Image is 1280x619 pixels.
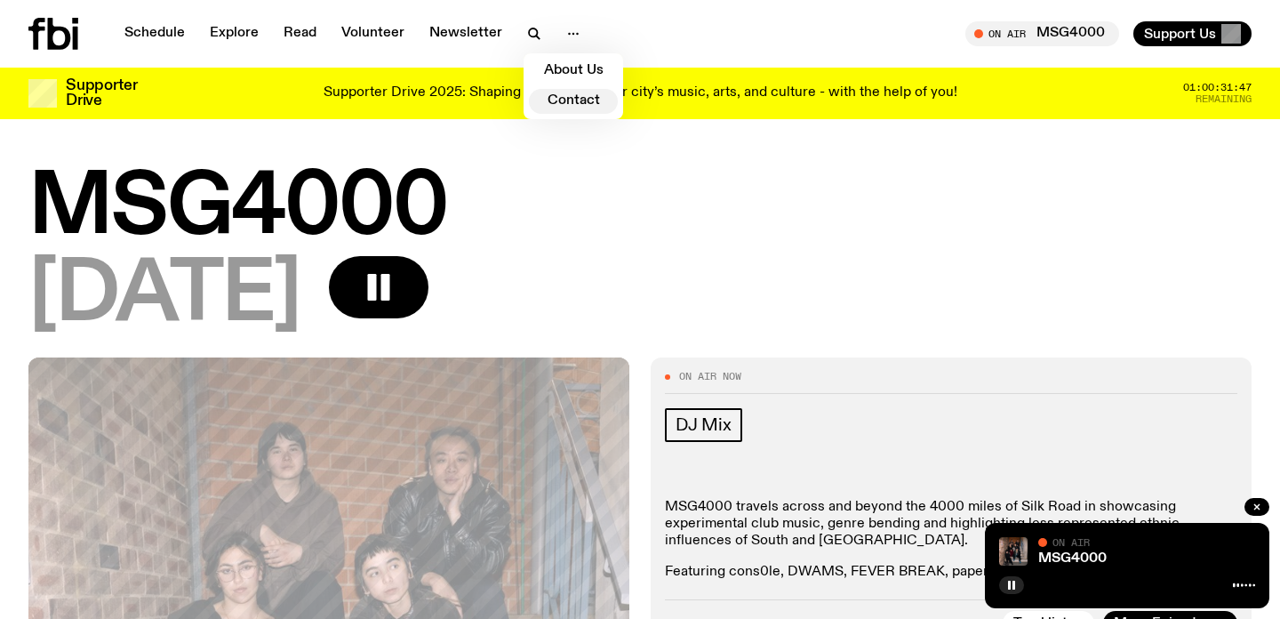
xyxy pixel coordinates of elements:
h3: Supporter Drive [66,78,137,109]
p: MSG4000 travels across and beyond the 4000 miles of Silk Road in showcasing experimental club mus... [665,499,1237,551]
a: MSG4000 [1038,551,1107,566]
h1: MSG4000 [28,169,1252,249]
a: Explore [199,21,269,46]
button: Support Us [1133,21,1252,46]
a: About Us [529,59,618,84]
span: DJ Mix [676,415,732,435]
span: Remaining [1196,94,1252,104]
span: [DATE] [28,256,300,336]
span: 01:00:31:47 [1183,83,1252,92]
a: DJ Mix [665,408,742,442]
span: On Air [1052,536,1090,548]
p: Featuring cons0le, DWAMS, FEVER BREAK, paperclip & Taklimakan [665,564,1237,581]
p: Supporter Drive 2025: Shaping the future of our city’s music, arts, and culture - with the help o... [324,85,957,101]
a: Schedule [114,21,196,46]
a: Newsletter [419,21,513,46]
a: Read [273,21,327,46]
span: Support Us [1144,26,1216,42]
a: Contact [529,89,618,114]
button: On AirMSG4000 [965,21,1119,46]
a: Volunteer [331,21,415,46]
span: On Air Now [679,372,741,382]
